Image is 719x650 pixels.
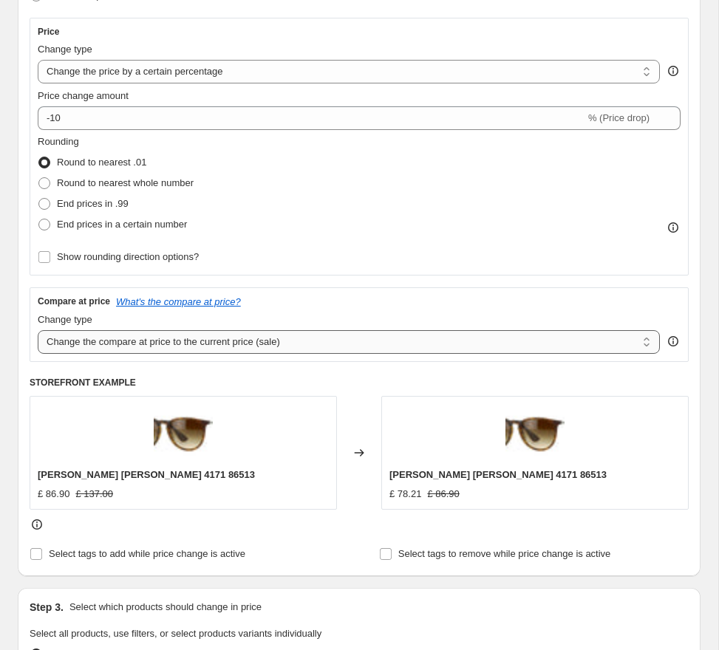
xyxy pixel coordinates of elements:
[57,251,199,262] span: Show rounding direction options?
[57,157,146,168] span: Round to nearest .01
[38,136,79,147] span: Rounding
[57,219,187,230] span: End prices in a certain number
[588,112,650,123] span: % (Price drop)
[38,314,92,325] span: Change type
[116,296,241,307] button: What's the compare at price?
[38,469,255,480] span: [PERSON_NAME] [PERSON_NAME] 4171 86513
[427,488,459,499] span: £ 86.90
[38,295,110,307] h3: Compare at price
[38,90,129,101] span: Price change amount
[666,64,681,78] div: help
[57,198,129,209] span: End prices in .99
[154,404,213,463] img: ray-ban-erika-4171-86513-hd-1_80x.jpg
[38,106,585,130] input: -15
[57,177,194,188] span: Round to nearest whole number
[389,469,607,480] span: [PERSON_NAME] [PERSON_NAME] 4171 86513
[30,377,689,389] h6: STOREFRONT EXAMPLE
[38,26,59,38] h3: Price
[69,600,262,615] p: Select which products should change in price
[398,548,611,559] span: Select tags to remove while price change is active
[30,600,64,615] h2: Step 3.
[666,334,681,349] div: help
[30,628,321,639] span: Select all products, use filters, or select products variants individually
[49,548,245,559] span: Select tags to add while price change is active
[38,44,92,55] span: Change type
[38,488,69,499] span: £ 86.90
[505,404,565,463] img: ray-ban-erika-4171-86513-hd-1_80x.jpg
[389,488,421,499] span: £ 78.21
[75,488,113,499] span: £ 137.00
